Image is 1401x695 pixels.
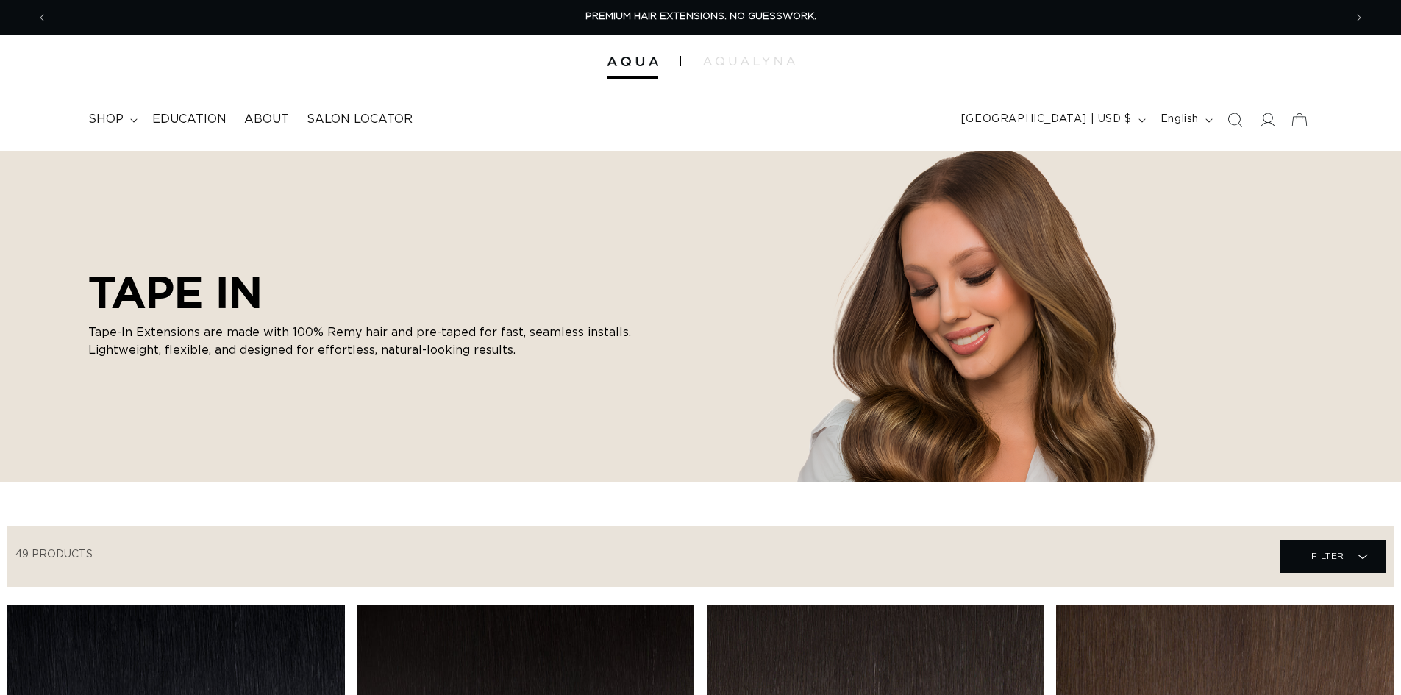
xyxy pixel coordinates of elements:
[152,112,227,127] span: Education
[307,112,413,127] span: Salon Locator
[1311,542,1344,570] span: Filter
[88,112,124,127] span: shop
[1280,540,1386,573] summary: Filter
[1161,112,1199,127] span: English
[961,112,1132,127] span: [GEOGRAPHIC_DATA] | USD $
[703,57,795,65] img: aqualyna.com
[244,112,289,127] span: About
[1343,4,1375,32] button: Next announcement
[235,103,298,136] a: About
[952,106,1152,134] button: [GEOGRAPHIC_DATA] | USD $
[79,103,143,136] summary: shop
[1219,104,1251,136] summary: Search
[298,103,421,136] a: Salon Locator
[585,12,816,21] span: PREMIUM HAIR EXTENSIONS. NO GUESSWORK.
[143,103,235,136] a: Education
[88,266,647,318] h2: TAPE IN
[1152,106,1219,134] button: English
[88,324,647,359] p: Tape-In Extensions are made with 100% Remy hair and pre-taped for fast, seamless installs. Lightw...
[607,57,658,67] img: Aqua Hair Extensions
[26,4,58,32] button: Previous announcement
[15,549,93,560] span: 49 products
